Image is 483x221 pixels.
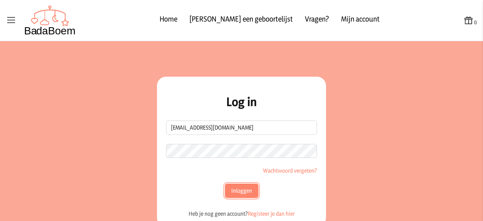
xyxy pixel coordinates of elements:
[160,14,177,27] a: Home
[341,14,380,27] a: Mijn account
[305,14,329,27] a: Vragen?
[263,167,317,174] a: Wachtwoord vergeten?
[166,95,317,108] h2: Log in
[166,201,317,218] p: Heb je nog geen account?
[24,5,76,36] img: Badaboem
[166,121,317,135] input: e-mailadres
[225,184,258,198] button: Inloggen
[463,15,477,26] button: 0
[248,210,295,217] a: Registeer je dan hier
[189,14,293,27] a: [PERSON_NAME] een geboortelijst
